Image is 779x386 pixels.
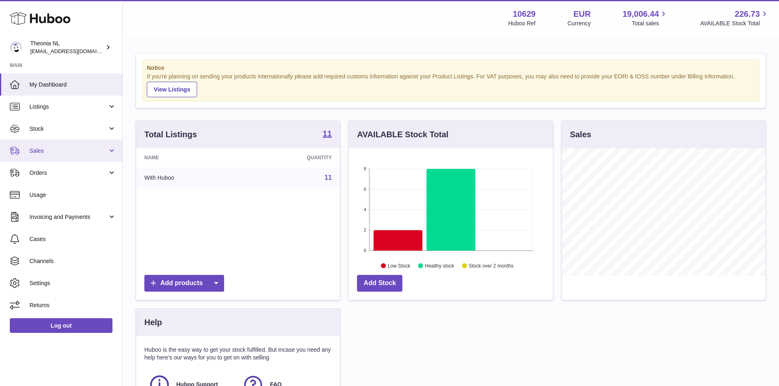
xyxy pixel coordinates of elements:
span: Channels [29,257,116,265]
text: 8 [364,166,366,171]
h3: AVAILABLE Stock Total [357,129,448,140]
div: Huboo Ref [508,20,536,27]
h3: Total Listings [144,129,197,140]
td: With Huboo [136,167,244,188]
span: Returns [29,301,116,309]
text: Stock over 2 months [469,263,514,268]
a: 11 [323,129,332,139]
a: Add products [144,275,224,292]
span: [EMAIL_ADDRESS][DOMAIN_NAME] [30,48,120,54]
span: 226.73 [735,9,760,20]
img: info@wholesomegoods.eu [10,41,22,54]
div: Currency [568,20,591,27]
span: Invoicing and Payments [29,213,108,221]
a: 11 [325,174,332,181]
text: Low Stock [388,263,411,268]
span: Orders [29,169,108,177]
strong: 11 [323,129,332,138]
h3: Sales [570,129,591,140]
a: 19,006.44 Total sales [622,9,668,27]
div: Theonia NL [30,40,104,55]
a: Log out [10,318,112,333]
span: Total sales [632,20,668,27]
text: 2 [364,228,366,232]
span: Stock [29,125,108,133]
span: 19,006.44 [622,9,659,20]
div: If you're planning on sending your products internationally please add required customs informati... [147,73,755,97]
text: 6 [364,187,366,192]
a: View Listings [147,82,197,97]
span: AVAILABLE Stock Total [700,20,769,27]
h3: Help [144,317,162,328]
th: Name [136,148,244,167]
text: Healthy stock [425,263,455,268]
th: Quantity [244,148,340,167]
strong: Notice [147,64,755,72]
text: 0 [364,248,366,253]
strong: EUR [573,9,590,20]
text: 4 [364,207,366,212]
a: 226.73 AVAILABLE Stock Total [700,9,769,27]
span: Settings [29,279,116,287]
strong: 10629 [513,9,536,20]
p: Huboo is the easy way to get your stock fulfilled. But incase you need any help here's our ways f... [144,346,332,361]
span: Sales [29,147,108,155]
a: Add Stock [357,275,402,292]
span: My Dashboard [29,81,116,89]
span: Usage [29,191,116,199]
span: Cases [29,235,116,243]
span: Listings [29,103,108,111]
